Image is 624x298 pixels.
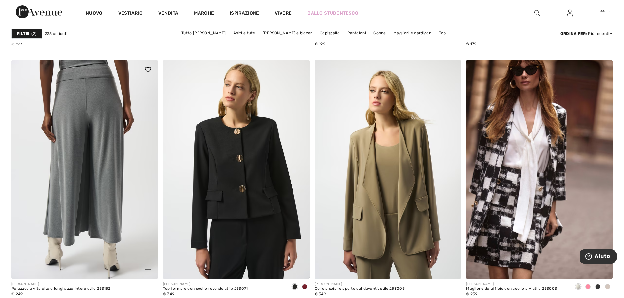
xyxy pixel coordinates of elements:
[593,282,603,292] div: Nero
[16,5,62,18] img: 1a Avenue
[370,29,389,37] a: Gonne
[586,9,618,17] a: 1
[534,9,540,17] img: cerca nel sito web
[393,31,431,35] font: Maglioni e cardigan
[163,286,248,291] font: Top formale con scollo rotondo stile 253071
[11,60,158,279] a: Pantaloni palazzo a vita alta e lunghezza intera, modello 253152. Grigio melange
[315,286,405,291] font: Collo a scialle aperto sul davanti, stile 253005
[163,292,175,296] font: € 349
[373,31,386,35] font: Gonne
[145,266,151,272] img: plus_v2.svg
[390,29,435,37] a: Maglioni e cardigan
[315,60,461,279] img: Collo a scialle aperto sul davanti, stile 253005. Java
[275,10,292,16] font: Vivere
[560,31,586,36] font: Ordina per
[466,60,613,279] img: Maglione da ufficio con scollo a V, modello 253003. Nero
[466,42,477,46] font: € 179
[600,9,605,17] img: La mia borsa
[315,282,342,286] font: [PERSON_NAME]
[320,31,340,35] font: Capispalla
[344,29,369,37] a: Pantaloni
[263,31,312,35] font: [PERSON_NAME] e blazer
[583,282,593,292] div: Cosmo
[300,282,310,292] div: Merlot
[163,282,191,286] font: [PERSON_NAME]
[562,9,578,17] a: Registrazione
[194,10,214,16] font: Marche
[163,60,310,279] img: Top formale con scollo rotondo stile 253071. Nero
[259,29,315,37] a: [PERSON_NAME] e blazer
[45,31,67,36] font: 335 articoli
[316,29,343,37] a: Capispalla
[567,9,573,17] img: Le mie informazioni
[86,10,103,17] a: Nuovo
[290,282,300,292] div: Nero
[315,42,326,46] font: € 199
[439,31,446,35] font: Top
[466,286,557,291] font: Maglione da ufficio con scollo a V stile 253003
[178,29,229,37] a: Tutto [PERSON_NAME]
[194,10,214,17] a: Marche
[158,10,178,16] font: Vendita
[315,292,326,296] font: € 349
[11,292,23,296] font: € 249
[11,282,39,286] font: [PERSON_NAME]
[230,10,259,16] font: Ispirazione
[118,10,143,16] font: Vestiario
[609,11,610,15] font: 1
[86,10,103,16] font: Nuovo
[573,282,583,292] div: Bianco invernale
[118,10,143,17] a: Vestiario
[11,286,111,291] font: Palazzos a vita alta e lunghezza intera stile 253152
[145,67,151,72] img: heart_black_full.svg
[275,10,292,17] a: Vivere
[307,10,358,16] font: Ballo studentesco
[17,31,30,36] font: Filtri
[603,282,613,292] div: Pietra di luna
[347,31,366,35] font: Pantaloni
[158,10,178,17] a: Vendita
[586,31,610,36] font: : Più recenti
[580,249,617,265] iframe: Apre un widget che permette di trovare ulteriori informazioni
[436,29,449,37] a: Top
[307,10,358,17] a: Ballo studentesco
[233,31,255,35] font: Abiti e tute
[466,282,494,286] font: [PERSON_NAME]
[181,31,226,35] font: Tutto [PERSON_NAME]
[11,42,22,46] font: € 199
[230,29,258,37] a: Abiti e tute
[33,31,35,36] font: 2
[466,292,478,296] font: € 239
